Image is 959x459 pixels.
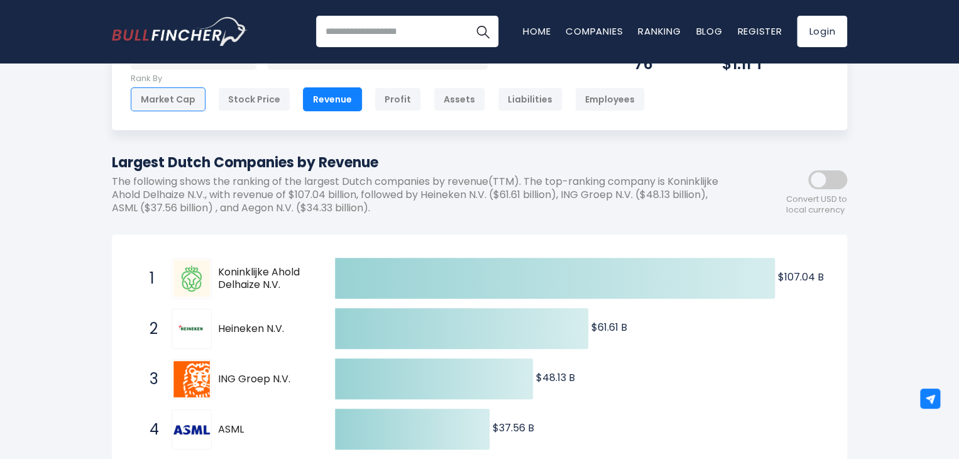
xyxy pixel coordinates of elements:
text: $107.04 B [778,270,824,284]
div: Assets [434,87,485,111]
button: Search [467,16,498,47]
img: Bullfincher logo [112,17,248,46]
text: $61.61 B [591,320,627,335]
text: $37.56 B [493,421,534,435]
p: The following shows the ranking of the largest Dutch companies by revenue(TTM). The top-ranking c... [112,175,734,214]
img: Koninklijke Ahold Delhaize N.V. [173,260,210,297]
a: Blog [696,25,722,38]
span: Convert USD to local currency [786,194,847,216]
h1: Largest Dutch Companies by Revenue [112,152,734,173]
span: ING Groep N.V. [218,373,313,386]
a: Ranking [638,25,681,38]
div: 76 [634,54,691,74]
div: Employees [575,87,645,111]
text: $48.13 B [536,370,575,385]
a: Register [737,25,782,38]
div: Revenue [303,87,362,111]
span: 1 [143,268,156,289]
img: ASML [173,425,210,435]
span: ASML [218,423,313,436]
img: Heineken N.V. [173,316,210,342]
span: 4 [143,419,156,440]
p: Rank By [131,74,645,84]
span: Heineken N.V. [218,323,313,336]
div: Profit [375,87,421,111]
span: Koninklijke Ahold Delhaize N.V. [218,266,313,292]
span: 3 [143,368,156,390]
div: Liabilities [498,87,562,111]
a: Home [523,25,551,38]
a: Go to homepage [112,17,247,46]
a: Login [797,16,847,47]
div: Stock Price [218,87,290,111]
img: ING Groep N.V. [173,361,210,397]
div: $1.11 T [722,54,828,74]
a: Companies [566,25,623,38]
span: 2 [143,318,156,340]
div: Market Cap [131,87,205,111]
